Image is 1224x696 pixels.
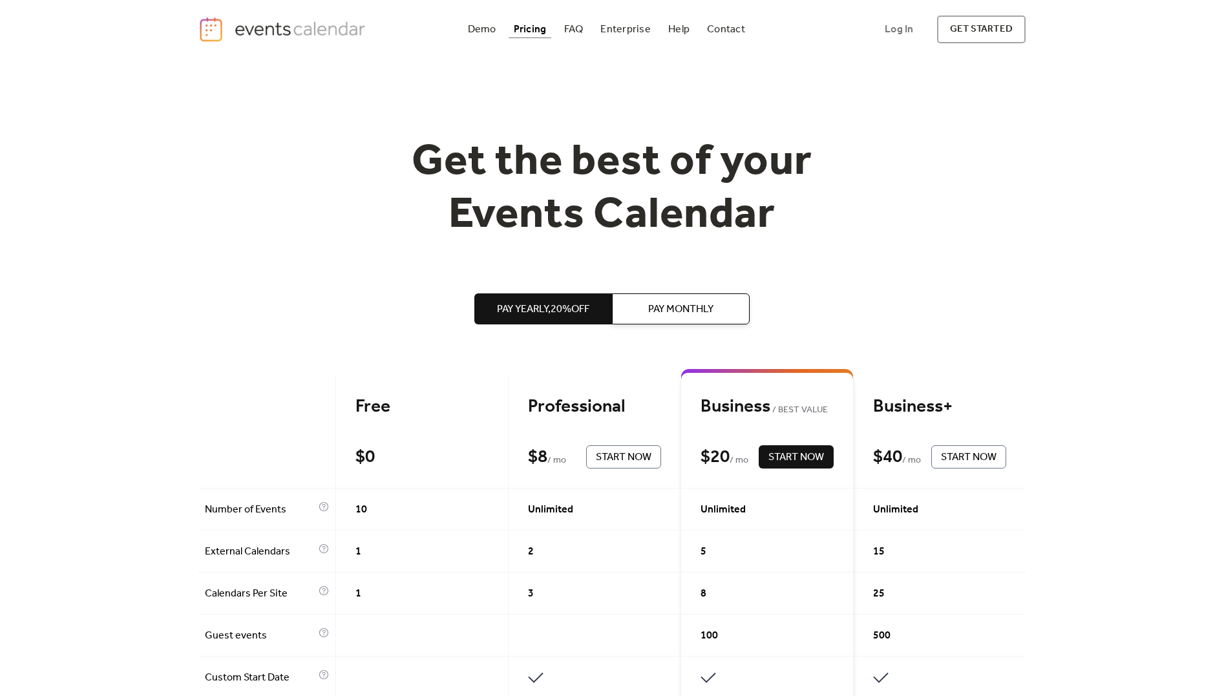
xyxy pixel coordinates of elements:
div: $ 0 [355,446,375,469]
span: / mo [730,453,748,469]
a: Enterprise [595,21,655,38]
span: Calendars Per Site [205,586,315,602]
a: Contact [702,21,750,38]
div: Demo [468,26,496,33]
div: $ 8 [528,446,547,469]
a: Demo [463,21,501,38]
a: Pricing [509,21,552,38]
button: Start Now [586,445,661,469]
span: 5 [701,544,706,560]
a: FAQ [559,21,589,38]
span: 500 [873,628,891,644]
span: Start Now [941,450,997,465]
span: 8 [701,586,706,602]
span: 3 [528,586,534,602]
button: Pay Yearly,20%off [474,293,612,324]
div: Business [701,395,834,418]
div: $ 40 [873,446,902,469]
span: 25 [873,586,885,602]
h1: Get the best of your Events Calendar [364,136,860,242]
div: Pricing [514,26,547,33]
button: Start Now [759,445,834,469]
div: Help [668,26,690,33]
span: / mo [547,453,566,469]
a: Log In [872,16,926,43]
span: Unlimited [873,502,918,518]
span: External Calendars [205,544,315,560]
div: Free [355,395,489,418]
span: Unlimited [528,502,573,518]
span: Start Now [768,450,824,465]
span: 15 [873,544,885,560]
a: Help [663,21,695,38]
span: Start Now [596,450,651,465]
div: $ 20 [701,446,730,469]
span: Unlimited [701,502,746,518]
span: 1 [355,544,361,560]
div: Business+ [873,395,1006,418]
div: FAQ [564,26,584,33]
span: Pay Yearly, 20% off [497,302,589,317]
span: 100 [701,628,718,644]
span: / mo [902,453,921,469]
a: home [198,16,369,43]
a: get started [937,16,1026,43]
span: Number of Events [205,502,315,518]
div: Enterprise [600,26,650,33]
span: 1 [355,586,361,602]
button: Start Now [931,445,1006,469]
div: Professional [528,395,661,418]
span: Guest events [205,628,315,644]
span: Pay Monthly [648,302,713,317]
span: 2 [528,544,534,560]
div: Contact [707,26,745,33]
span: BEST VALUE [770,403,828,418]
button: Pay Monthly [612,293,750,324]
span: Custom Start Date [205,670,315,686]
span: 10 [355,502,367,518]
